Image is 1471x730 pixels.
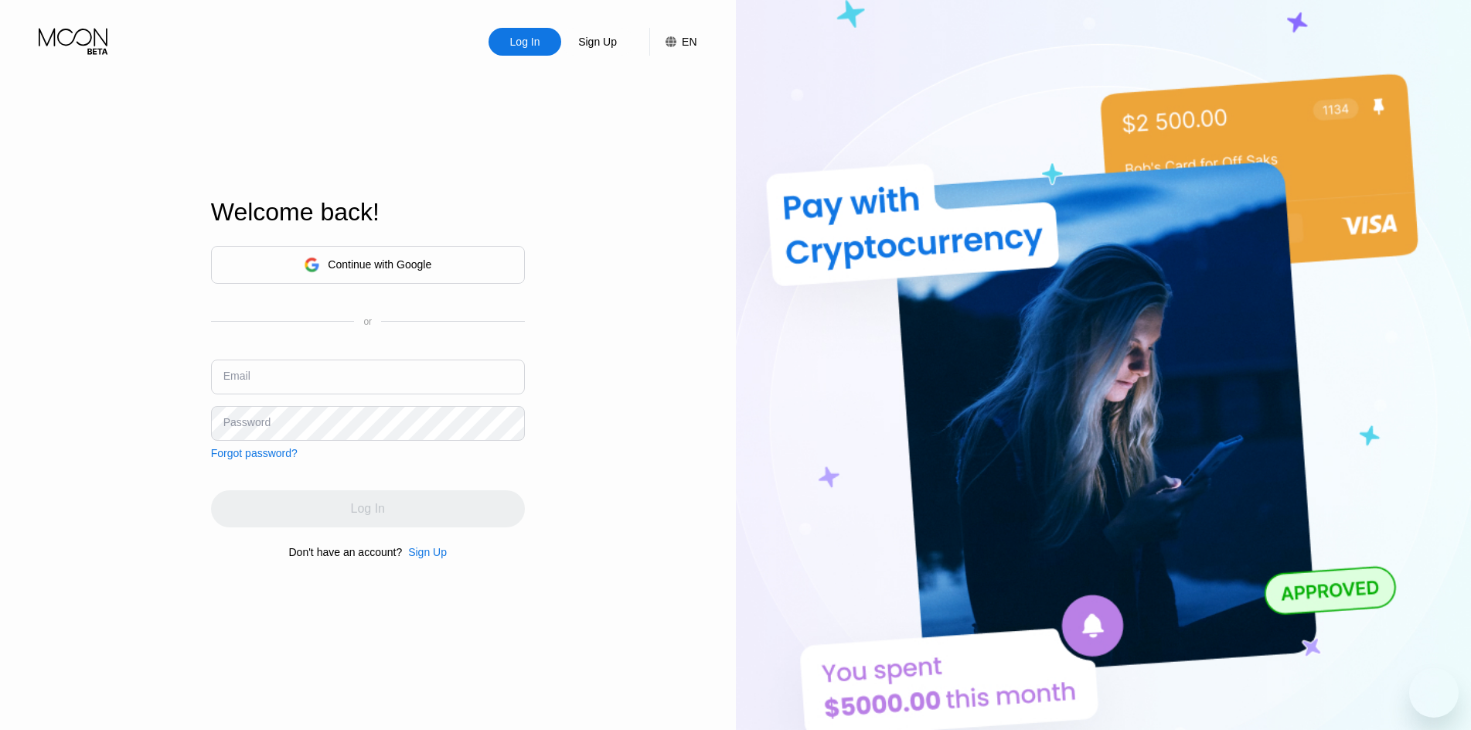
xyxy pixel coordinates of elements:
[682,36,696,48] div: EN
[211,198,525,227] div: Welcome back!
[211,246,525,284] div: Continue with Google
[211,447,298,459] div: Forgot password?
[509,34,542,49] div: Log In
[408,546,447,558] div: Sign Up
[489,28,561,56] div: Log In
[402,546,447,558] div: Sign Up
[561,28,634,56] div: Sign Up
[223,416,271,428] div: Password
[363,316,372,327] div: or
[649,28,696,56] div: EN
[328,258,431,271] div: Continue with Google
[289,546,403,558] div: Don't have an account?
[223,370,250,382] div: Email
[577,34,618,49] div: Sign Up
[1409,668,1459,718] iframe: Button to launch messaging window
